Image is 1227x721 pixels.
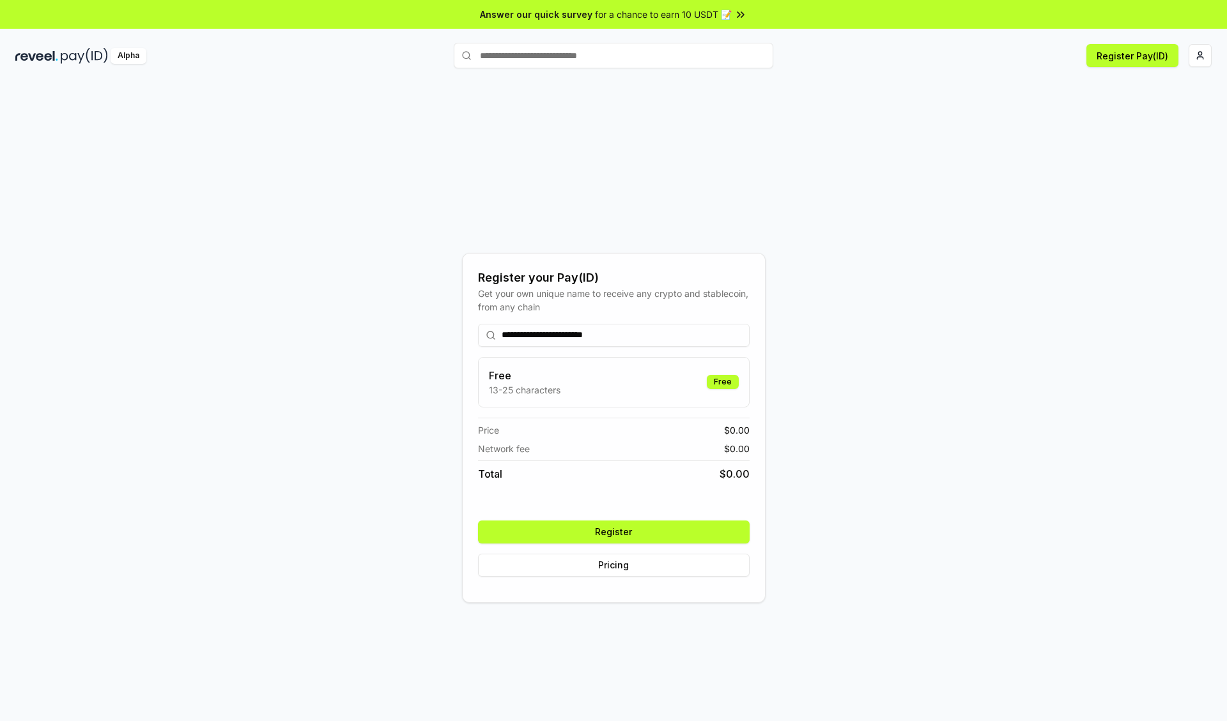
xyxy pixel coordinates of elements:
[478,269,750,287] div: Register your Pay(ID)
[724,442,750,455] span: $ 0.00
[489,368,560,383] h3: Free
[720,466,750,482] span: $ 0.00
[478,423,499,437] span: Price
[478,520,750,543] button: Register
[478,442,530,455] span: Network fee
[111,48,146,64] div: Alpha
[489,383,560,397] p: 13-25 characters
[478,554,750,577] button: Pricing
[707,375,739,389] div: Free
[1086,44,1178,67] button: Register Pay(ID)
[478,466,502,482] span: Total
[61,48,108,64] img: pay_id
[15,48,58,64] img: reveel_dark
[480,8,592,21] span: Answer our quick survey
[595,8,732,21] span: for a chance to earn 10 USDT 📝
[724,423,750,437] span: $ 0.00
[478,287,750,314] div: Get your own unique name to receive any crypto and stablecoin, from any chain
